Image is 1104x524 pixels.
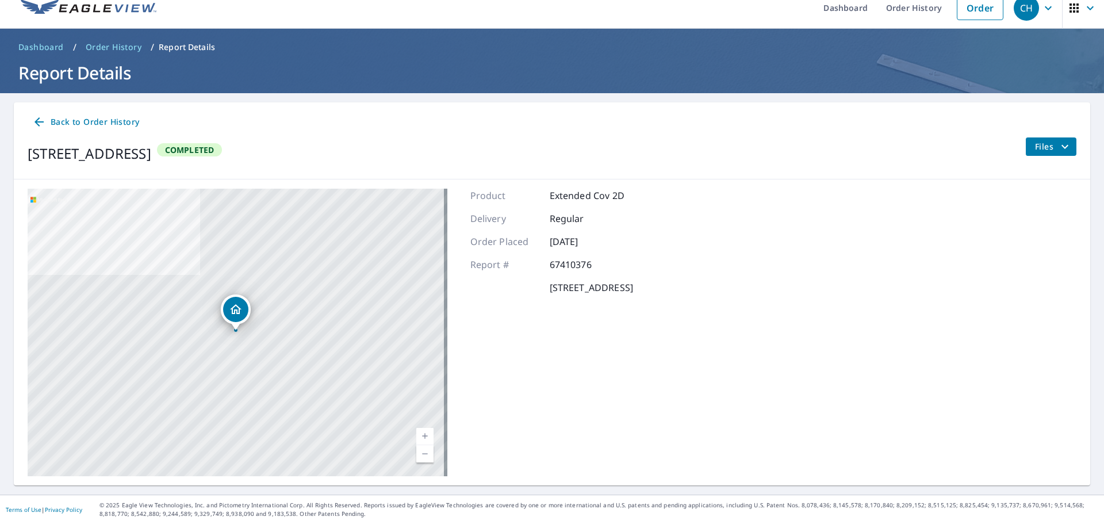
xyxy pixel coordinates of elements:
a: Terms of Use [6,506,41,514]
h1: Report Details [14,61,1090,85]
p: © 2025 Eagle View Technologies, Inc. and Pictometry International Corp. All Rights Reserved. Repo... [99,501,1098,518]
span: Back to Order History [32,115,139,129]
p: [STREET_ADDRESS] [550,281,633,294]
a: Order History [81,38,146,56]
a: Current Level 17, Zoom Out [416,445,434,462]
button: filesDropdownBtn-67410376 [1025,137,1076,156]
div: [STREET_ADDRESS] [28,143,151,164]
a: Privacy Policy [45,506,82,514]
p: Regular [550,212,619,225]
p: Order Placed [470,235,539,248]
a: Dashboard [14,38,68,56]
p: Report Details [159,41,215,53]
span: Files [1035,140,1072,154]
nav: breadcrumb [14,38,1090,56]
span: Dashboard [18,41,64,53]
li: / [73,40,76,54]
p: 67410376 [550,258,619,271]
p: [DATE] [550,235,619,248]
span: Order History [86,41,141,53]
p: Extended Cov 2D [550,189,624,202]
p: Report # [470,258,539,271]
span: Completed [158,144,221,155]
a: Current Level 17, Zoom In [416,428,434,445]
div: Dropped pin, building 1, Residential property, W4130 Huckleberry Rd Princeton, WI 54968 [221,294,251,330]
p: Product [470,189,539,202]
p: | [6,506,82,513]
a: Back to Order History [28,112,144,133]
p: Delivery [470,212,539,225]
li: / [151,40,154,54]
